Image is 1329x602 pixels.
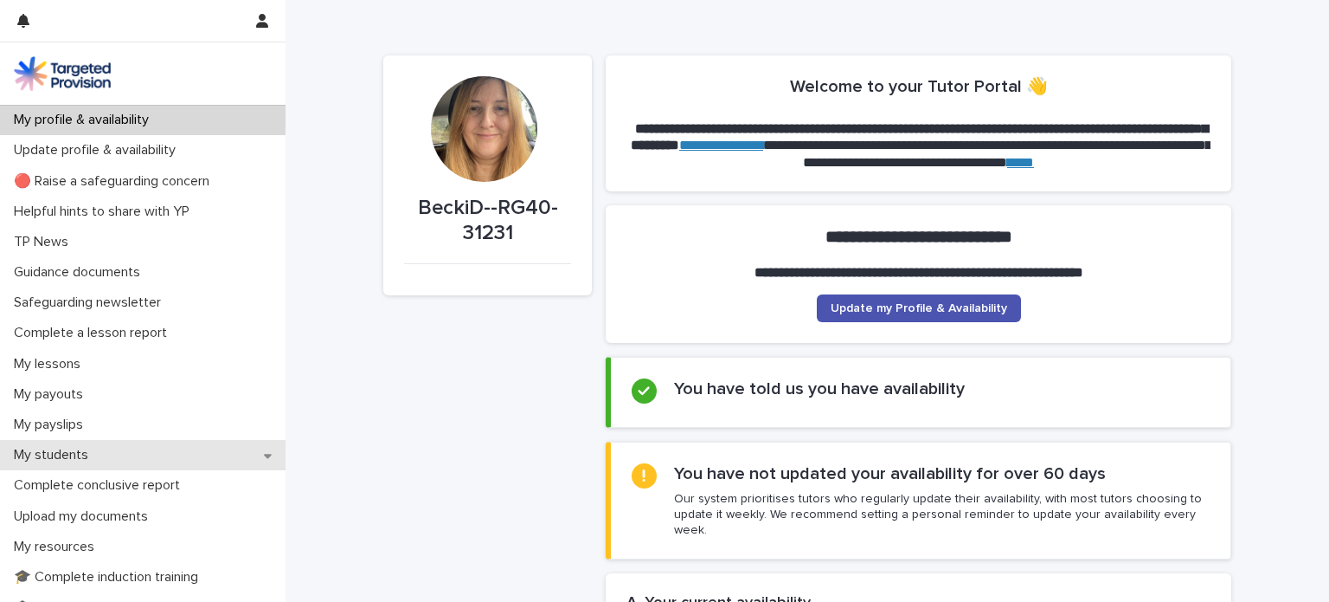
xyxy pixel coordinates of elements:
[7,386,97,403] p: My payouts
[7,112,163,128] p: My profile & availability
[7,295,175,311] p: Safeguarding newsletter
[404,196,571,246] p: BeckiD--RG40-31231
[790,76,1048,97] h2: Welcome to your Tutor Portal 👋
[7,508,162,525] p: Upload my documents
[7,264,154,281] p: Guidance documents
[817,295,1021,322] a: Update my Profile & Availability
[7,447,102,463] p: My students
[14,56,111,91] img: M5nRWzHhSzIhMunXDL62
[7,142,189,159] p: Update profile & availability
[674,491,1210,539] p: Our system prioritises tutors who regularly update their availability, with most tutors choosing ...
[7,417,97,433] p: My payslips
[7,569,212,586] p: 🎓 Complete induction training
[7,204,203,220] p: Helpful hints to share with YP
[831,302,1007,314] span: Update my Profile & Availability
[7,539,108,555] p: My resources
[7,356,94,372] p: My lessons
[7,477,194,494] p: Complete conclusive report
[674,463,1106,484] h2: You have not updated your availability for over 60 days
[7,234,82,250] p: TP News
[7,173,223,190] p: 🔴 Raise a safeguarding concern
[674,379,965,399] h2: You have told us you have availability
[7,325,181,341] p: Complete a lesson report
